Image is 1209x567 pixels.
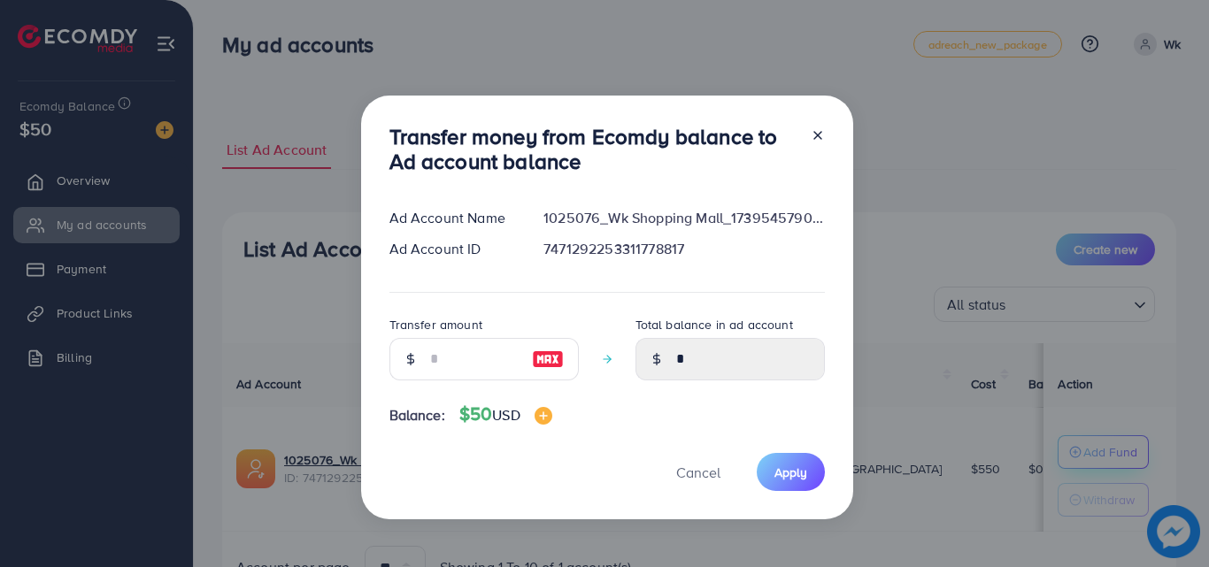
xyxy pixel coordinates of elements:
h4: $50 [459,403,552,425]
span: Apply [774,464,807,481]
div: Ad Account Name [375,208,530,228]
h3: Transfer money from Ecomdy balance to Ad account balance [389,124,797,175]
button: Cancel [654,453,743,491]
label: Total balance in ad account [635,316,793,333]
span: Cancel [676,463,720,482]
label: Transfer amount [389,316,482,333]
div: 7471292253311778817 [529,239,838,259]
img: image [535,407,552,425]
button: Apply [757,453,825,491]
span: USD [492,405,520,425]
div: Ad Account ID [375,239,530,259]
div: 1025076_Wk Shopping Mall_1739545790372 [529,208,838,228]
span: Balance: [389,405,445,425]
img: image [532,349,564,370]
